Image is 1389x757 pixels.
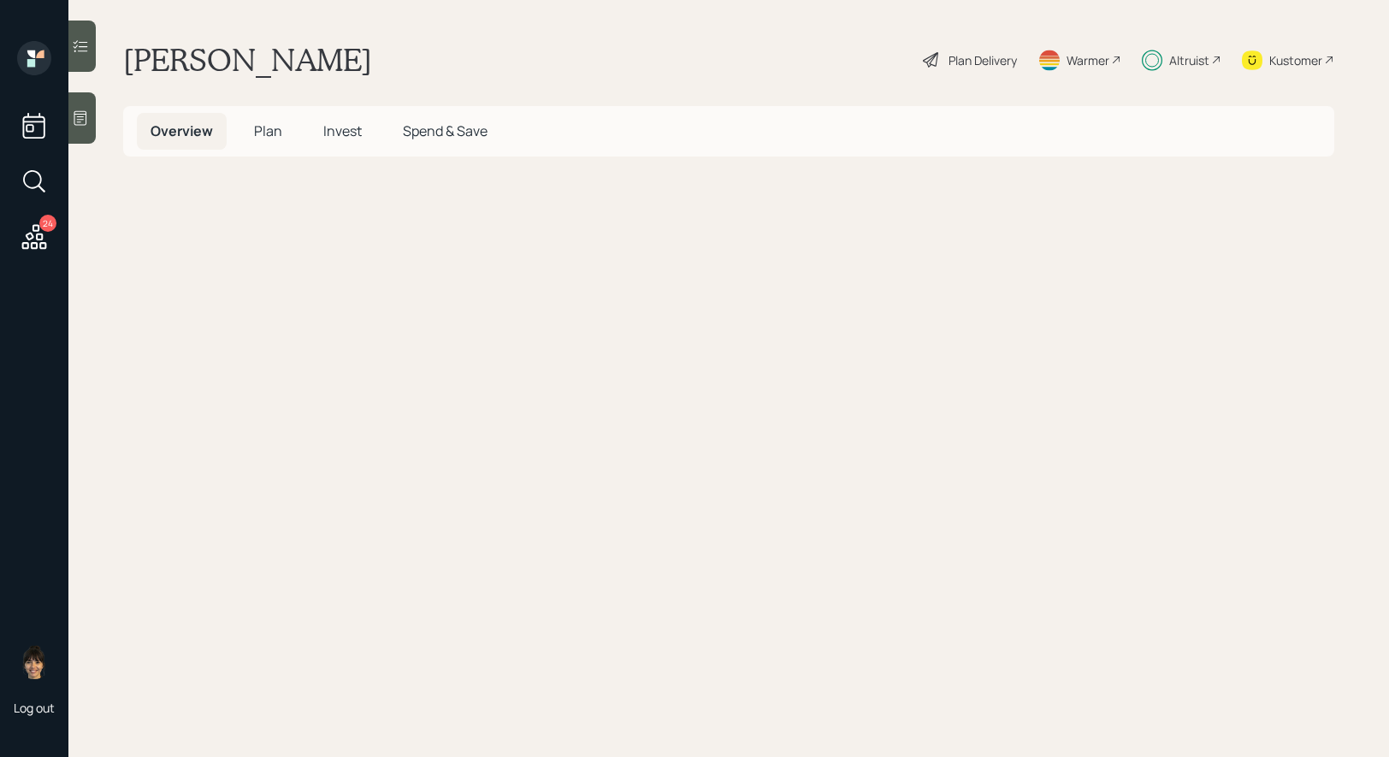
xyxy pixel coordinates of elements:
[403,121,488,140] span: Spend & Save
[1169,51,1209,69] div: Altruist
[17,645,51,679] img: treva-nostdahl-headshot.png
[151,121,213,140] span: Overview
[254,121,282,140] span: Plan
[323,121,362,140] span: Invest
[949,51,1017,69] div: Plan Delivery
[14,700,55,716] div: Log out
[1067,51,1109,69] div: Warmer
[1269,51,1322,69] div: Kustomer
[39,215,56,232] div: 24
[123,41,372,79] h1: [PERSON_NAME]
